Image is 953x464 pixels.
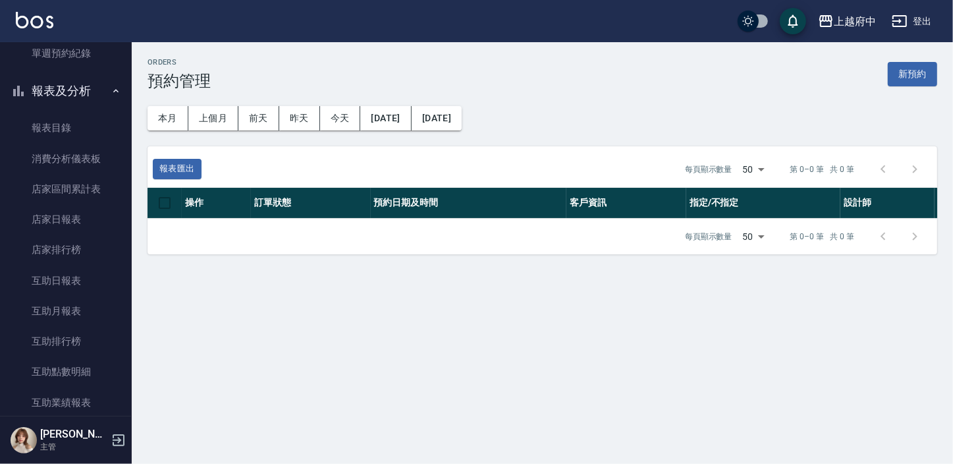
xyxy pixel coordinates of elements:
[5,144,126,174] a: 消費分析儀表板
[148,72,211,90] h3: 預約管理
[685,163,732,175] p: 每頁顯示數量
[685,231,732,243] p: 每頁顯示數量
[11,427,37,453] img: Person
[5,113,126,143] a: 報表目錄
[148,106,188,130] button: 本月
[5,74,126,108] button: 報表及分析
[888,67,937,80] a: 新預約
[238,106,279,130] button: 前天
[371,188,566,219] th: 預約日期及時間
[320,106,361,130] button: 今天
[5,38,126,69] a: 單週預約紀錄
[5,388,126,418] a: 互助業績報表
[686,188,840,219] th: 指定/不指定
[182,188,251,219] th: 操作
[738,152,769,187] div: 50
[40,441,107,453] p: 主管
[5,266,126,296] a: 互助日報表
[5,174,126,204] a: 店家區間累計表
[188,106,238,130] button: 上個月
[16,12,53,28] img: Logo
[251,188,371,219] th: 訂單狀態
[813,8,881,35] button: 上越府中
[5,235,126,265] a: 店家排行榜
[738,219,769,254] div: 50
[5,296,126,326] a: 互助月報表
[360,106,411,130] button: [DATE]
[5,357,126,387] a: 互助點數明細
[40,428,107,441] h5: [PERSON_NAME]
[148,58,211,67] h2: Orders
[780,8,806,34] button: save
[412,106,462,130] button: [DATE]
[886,9,937,34] button: 登出
[153,159,202,179] button: 報表匯出
[888,62,937,86] button: 新預約
[840,188,935,219] th: 設計師
[566,188,686,219] th: 客戶資訊
[5,204,126,235] a: 店家日報表
[790,231,854,243] p: 第 0–0 筆 共 0 筆
[790,163,854,175] p: 第 0–0 筆 共 0 筆
[834,13,876,30] div: 上越府中
[279,106,320,130] button: 昨天
[5,326,126,357] a: 互助排行榜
